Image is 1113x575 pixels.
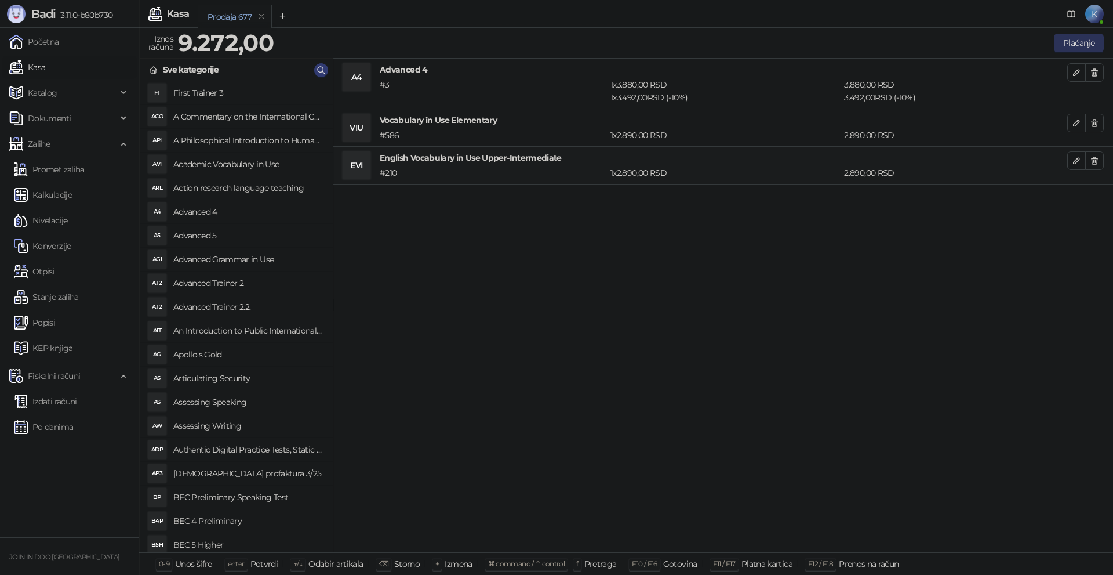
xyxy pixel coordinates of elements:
span: Fiskalni računi [28,364,80,388]
div: 1 x 2.890,00 RSD [608,129,842,142]
div: BP [148,488,166,507]
div: ARL [148,179,166,197]
span: 3.880,00 RSD [844,79,894,90]
div: Unos šifre [175,556,212,572]
a: Otpisi [14,260,54,283]
div: AS [148,393,166,411]
a: Konverzije [14,234,71,258]
a: Dokumentacija [1062,5,1081,23]
span: ⌫ [379,559,388,568]
div: AS [148,369,166,388]
span: 3.11.0-b80b730 [56,10,112,20]
div: A5 [148,226,166,245]
div: 3.492,00 RSD (- 10 %) [842,78,1070,104]
span: Badi [31,7,56,21]
span: ⌘ command / ⌃ control [488,559,565,568]
span: f [576,559,578,568]
a: Kasa [9,56,45,79]
a: Kalkulacije [14,183,72,207]
div: 2.890,00 RSD [842,129,1070,142]
div: Iznos računa [146,31,176,55]
div: Prodaja 677 [208,10,252,23]
div: # 586 [377,129,608,142]
div: Platna kartica [741,556,792,572]
div: # 3 [377,78,608,104]
h4: English Vocabulary in Use Upper-Intermediate [380,151,1067,164]
h4: Advanced Trainer 2 [173,274,323,292]
h4: Articulating Security [173,369,323,388]
img: Logo [7,5,26,23]
span: Dokumenti [28,107,71,130]
div: AT2 [148,298,166,316]
h4: BEC 4 Preliminary [173,512,323,530]
h4: Vocabulary in Use Elementary [380,114,1067,126]
div: Sve kategorije [163,63,219,76]
h4: Assessing Speaking [173,393,323,411]
div: AIT [148,321,166,340]
h4: Authentic Digital Practice Tests, Static online 1ed [173,440,323,459]
div: ADP [148,440,166,459]
small: JOIN IN DOO [GEOGRAPHIC_DATA] [9,553,119,561]
a: Početna [9,30,59,53]
span: F10 / F16 [632,559,657,568]
h4: A Commentary on the International Convent on Civil and Political Rights [173,107,323,126]
span: F12 / F18 [808,559,833,568]
div: ACO [148,107,166,126]
div: API [148,131,166,150]
span: ↑/↓ [293,559,303,568]
div: 1 x 3.492,00 RSD (- 10 %) [608,78,842,104]
h4: BEC Preliminary Speaking Test [173,488,323,507]
div: Gotovina [663,556,697,572]
h4: First Trainer 3 [173,84,323,102]
h4: Assessing Writing [173,417,323,435]
button: Plaćanje [1054,34,1104,52]
div: 2.890,00 RSD [842,167,1070,179]
div: 1 x 2.890,00 RSD [608,167,842,179]
h4: Academic Vocabulary in Use [173,155,323,173]
h4: Advanced Grammar in Use [173,250,323,269]
span: + [435,559,439,568]
h4: [DEMOGRAPHIC_DATA] profaktura 3/25 [173,464,323,483]
h4: Advanced 5 [173,226,323,245]
div: B4P [148,512,166,530]
h4: Advanced 4 [380,63,1067,76]
div: AVI [148,155,166,173]
h4: Action research language teaching [173,179,323,197]
span: 0-9 [159,559,169,568]
strong: 9.272,00 [178,28,274,57]
div: AT2 [148,274,166,292]
div: grid [140,81,333,552]
div: VIU [343,114,370,142]
div: Prenos na račun [839,556,899,572]
div: A4 [148,202,166,221]
a: Po danima [14,415,73,439]
div: # 210 [377,167,608,179]
div: A4 [343,63,370,91]
a: Popisi [14,311,55,334]
div: Pretraga [584,556,617,572]
div: AP3 [148,464,166,483]
h4: Advanced Trainer 2.2. [173,298,323,316]
a: Nivelacije [14,209,68,232]
a: Izdati računi [14,390,77,413]
div: FT [148,84,166,102]
div: AGI [148,250,166,269]
div: Izmena [445,556,472,572]
span: 1 x 3.880,00 RSD [610,79,667,90]
h4: A Philosophical Introduction to Human Rights [173,131,323,150]
a: Stanje zaliha [14,285,79,309]
span: enter [228,559,245,568]
span: Katalog [28,81,57,104]
span: K [1085,5,1104,23]
div: Potvrdi [250,556,278,572]
span: F11 / F17 [713,559,736,568]
h4: Advanced 4 [173,202,323,221]
h4: Apollo's Gold [173,345,323,364]
button: Add tab [271,5,294,28]
button: remove [254,12,269,21]
div: Odabir artikala [308,556,363,572]
div: AG [148,345,166,364]
div: EVI [343,151,370,179]
div: AW [148,417,166,435]
a: Promet zaliha [14,158,85,181]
